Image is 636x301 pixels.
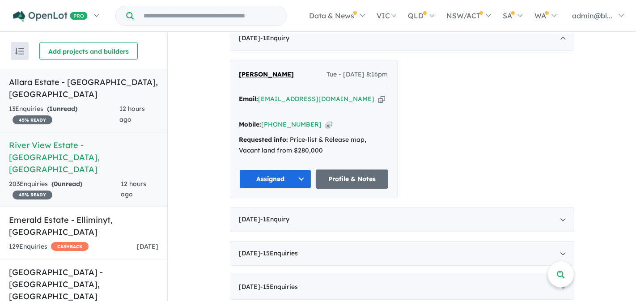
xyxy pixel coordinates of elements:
span: - 15 Enquir ies [261,283,298,291]
a: [PHONE_NUMBER] [262,120,322,128]
div: [DATE] [230,207,574,232]
span: Tue - [DATE] 8:16pm [327,69,388,80]
span: 0 [54,180,58,188]
h5: Emerald Estate - Elliminyt , [GEOGRAPHIC_DATA] [9,214,158,238]
strong: Requested info: [239,136,288,144]
button: Add projects and builders [39,42,138,60]
span: - 15 Enquir ies [261,249,298,257]
div: Price-list & Release map, Vacant land from $280,000 [239,135,388,156]
span: 1 [49,105,53,113]
span: 45 % READY [13,115,52,124]
div: [DATE] [230,275,574,300]
span: 12 hours ago [119,105,145,123]
img: sort.svg [15,48,24,55]
div: 13 Enquir ies [9,104,119,125]
h5: Allara Estate - [GEOGRAPHIC_DATA] , [GEOGRAPHIC_DATA] [9,76,158,100]
div: [DATE] [230,26,574,51]
button: Copy [326,120,332,129]
input: Try estate name, suburb, builder or developer [136,6,284,25]
div: 203 Enquir ies [9,179,121,200]
a: [EMAIL_ADDRESS][DOMAIN_NAME] [259,95,375,103]
button: Assigned [239,170,312,189]
span: - 1 Enquir y [261,215,290,223]
strong: Email: [239,95,259,103]
span: [PERSON_NAME] [239,70,294,78]
a: Profile & Notes [316,170,388,189]
span: 45 % READY [13,191,52,199]
div: [DATE] [230,241,574,266]
a: [PERSON_NAME] [239,69,294,80]
span: 12 hours ago [121,180,146,199]
h5: River View Estate - [GEOGRAPHIC_DATA] , [GEOGRAPHIC_DATA] [9,139,158,175]
span: admin@bl... [572,11,612,20]
strong: Mobile: [239,120,262,128]
div: 129 Enquir ies [9,242,89,252]
img: Openlot PRO Logo White [13,11,88,22]
span: [DATE] [137,242,158,250]
span: CASHBACK [51,242,89,251]
span: - 1 Enquir y [261,34,290,42]
button: Copy [378,94,385,104]
strong: ( unread) [47,105,77,113]
strong: ( unread) [51,180,82,188]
